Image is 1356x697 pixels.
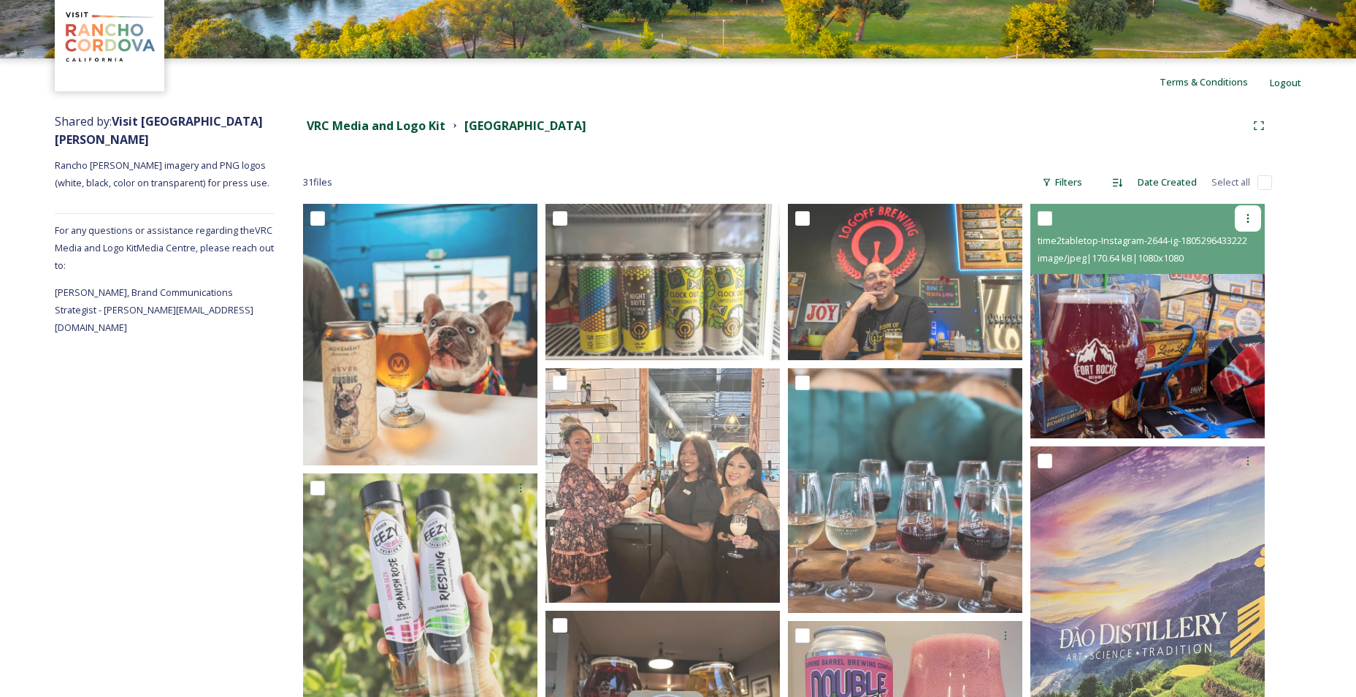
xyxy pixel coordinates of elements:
[1160,73,1270,91] a: Terms & Conditions
[55,113,263,148] span: Shared by:
[55,159,269,189] span: Rancho [PERSON_NAME] imagery and PNG logos (white, black, color on transparent) for press use.
[307,118,445,134] strong: VRC Media and Logo Kit
[788,204,1022,360] img: LogOffBrewing.jpg
[303,175,332,189] span: 31 file s
[55,113,263,148] strong: Visit [GEOGRAPHIC_DATA][PERSON_NAME]
[1038,251,1184,264] span: image/jpeg | 170.64 kB | 1080 x 1080
[1038,233,1283,247] span: time2tabletop-Instagram-2644-ig-18052964332220261.jpg
[1035,168,1089,197] div: Filters
[1030,204,1265,438] img: time2tabletop-Instagram-2644-ig-18052964332220261.jpg
[1130,168,1204,197] div: Date Created
[464,118,586,134] strong: [GEOGRAPHIC_DATA]
[1160,75,1248,88] span: Terms & Conditions
[55,286,253,334] span: [PERSON_NAME], Brand Communications Strategist - [PERSON_NAME][EMAIL_ADDRESS][DOMAIN_NAME]
[788,368,1022,613] img: drinkeezy-17912793875880640.jpg
[1211,175,1250,189] span: Select all
[545,204,780,360] img: LogOffBrewing-09.jpg
[303,204,537,465] img: movementbrewing-undefined.jpg
[55,224,274,272] span: For any questions or assistance regarding the VRC Media and Logo Kit Media Centre, please reach o...
[545,368,780,603] img: ef57329b2ba0451a75c691bc2a60c71621b8e9e6b759e9044c0569e0c08f485f.jpg
[1270,76,1301,89] span: Logout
